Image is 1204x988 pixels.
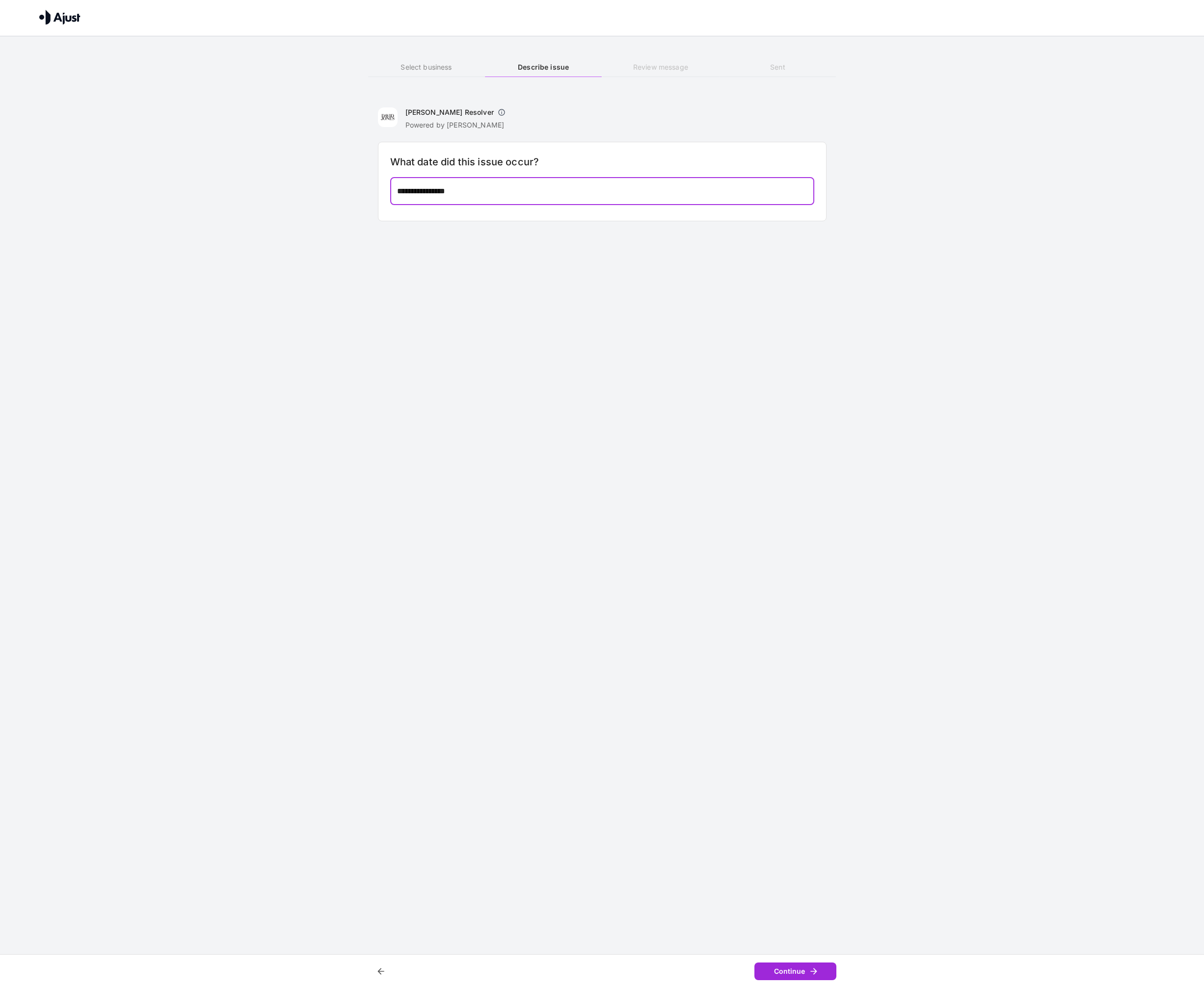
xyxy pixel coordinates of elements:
button: Continue [754,962,836,981]
h6: Review message [602,62,719,73]
h6: [PERSON_NAME] Resolver [405,107,494,117]
h6: What date did this issue occur? [390,154,814,170]
h6: Describe issue [485,62,602,73]
h6: Sent [719,62,836,73]
img: David Jones [378,107,398,127]
p: Powered by [PERSON_NAME] [405,120,509,130]
h6: Select business [368,62,485,73]
img: Ajust [39,10,80,25]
